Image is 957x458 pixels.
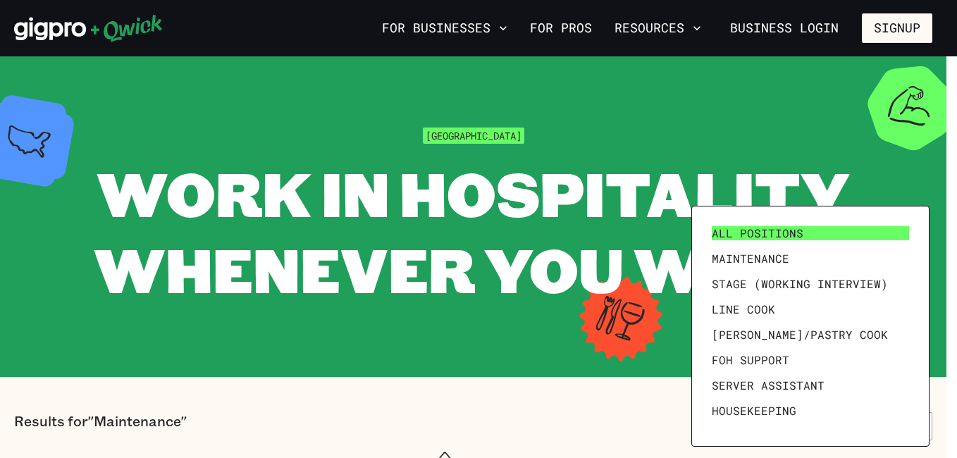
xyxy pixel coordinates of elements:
span: Stage (working interview) [712,277,888,291]
span: FOH Support [712,353,789,367]
span: All Positions [712,226,803,240]
span: Housekeeping [712,404,796,418]
span: Line Cook [712,302,775,316]
ul: Filter by position [706,221,915,432]
span: Server Assistant [712,378,825,392]
span: Prep Cook [712,429,775,443]
span: Maintenance [712,252,789,266]
span: [PERSON_NAME]/Pastry Cook [712,328,888,342]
